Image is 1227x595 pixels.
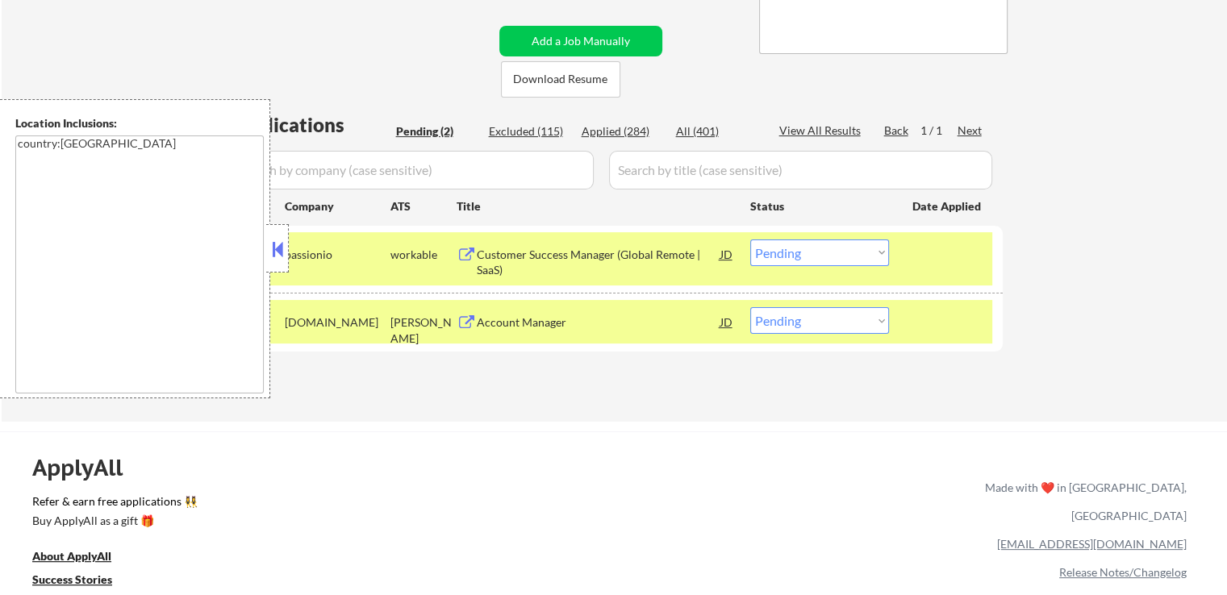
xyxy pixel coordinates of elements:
[997,537,1187,551] a: [EMAIL_ADDRESS][DOMAIN_NAME]
[719,239,735,268] div: JD
[676,123,757,139] div: All (401)
[499,26,662,56] button: Add a Job Manually
[920,123,958,139] div: 1 / 1
[32,454,141,481] div: ApplyAll
[1059,565,1187,579] a: Release Notes/Changelog
[390,247,457,263] div: workable
[32,496,648,513] a: Refer & earn free applications 👯‍♀️
[489,123,570,139] div: Excluded (115)
[285,247,390,263] div: passionio
[609,151,992,189] input: Search by title (case sensitive)
[477,314,720,331] div: Account Manager
[32,548,134,568] a: About ApplyAll
[979,473,1187,530] div: Made with ❤️ in [GEOGRAPHIC_DATA], [GEOGRAPHIC_DATA]
[231,151,594,189] input: Search by company (case sensitive)
[457,198,735,214] div: Title
[32,549,111,563] u: About ApplyAll
[390,314,457,346] div: [PERSON_NAME]
[32,572,112,586] u: Success Stories
[285,314,390,331] div: [DOMAIN_NAME]
[15,115,264,131] div: Location Inclusions:
[477,247,720,278] div: Customer Success Manager (Global Remote | SaaS)
[32,572,134,592] a: Success Stories
[396,123,477,139] div: Pending (2)
[501,61,620,98] button: Download Resume
[582,123,662,139] div: Applied (284)
[779,123,866,139] div: View All Results
[884,123,910,139] div: Back
[750,191,889,220] div: Status
[231,115,390,135] div: Applications
[390,198,457,214] div: ATS
[958,123,983,139] div: Next
[32,513,194,533] a: Buy ApplyAll as a gift 🎁
[285,198,390,214] div: Company
[719,307,735,336] div: JD
[32,515,194,526] div: Buy ApplyAll as a gift 🎁
[912,198,983,214] div: Date Applied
